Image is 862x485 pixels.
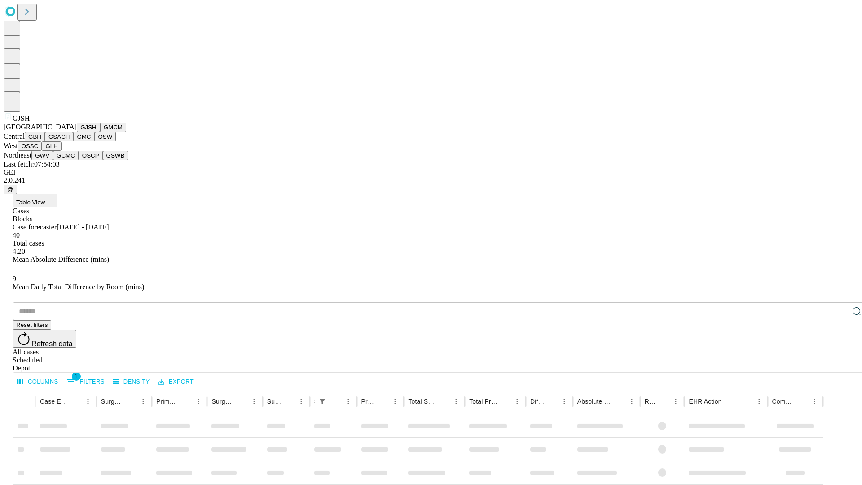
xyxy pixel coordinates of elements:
button: Menu [389,395,401,408]
button: Sort [796,395,808,408]
button: Menu [342,395,355,408]
button: Sort [498,395,511,408]
span: GJSH [13,115,30,122]
button: GCMC [53,151,79,160]
div: Resolved in EHR [645,398,656,405]
button: Menu [295,395,308,408]
div: Surgery Date [267,398,281,405]
span: Mean Absolute Difference (mins) [13,256,109,263]
button: GMC [73,132,94,141]
span: [DATE] - [DATE] [57,223,109,231]
button: Menu [82,395,94,408]
button: Menu [625,395,638,408]
div: Difference [530,398,545,405]
span: Northeast [4,151,31,159]
div: Absolute Difference [577,398,612,405]
span: Mean Daily Total Difference by Room (mins) [13,283,144,291]
button: Menu [558,395,571,408]
button: GJSH [77,123,100,132]
button: Select columns [15,375,61,389]
button: GSWB [103,151,128,160]
button: Density [110,375,152,389]
div: Case Epic Id [40,398,68,405]
div: EHR Action [689,398,721,405]
button: Sort [657,395,669,408]
span: Table View [16,199,45,206]
span: 9 [13,275,16,282]
button: Table View [13,194,57,207]
button: Menu [669,395,682,408]
span: 4.20 [13,247,25,255]
div: 2.0.241 [4,176,858,185]
button: Refresh data [13,330,76,348]
div: 1 active filter [316,395,329,408]
span: Central [4,132,25,140]
button: GMCM [100,123,126,132]
div: Surgeon Name [101,398,123,405]
div: Predicted In Room Duration [361,398,376,405]
button: OSW [95,132,116,141]
button: Sort [235,395,248,408]
button: OSSC [18,141,42,151]
span: Refresh data [31,340,73,348]
button: GWV [31,151,53,160]
button: Sort [180,395,192,408]
button: Export [156,375,196,389]
button: GBH [25,132,45,141]
button: Sort [69,395,82,408]
span: 40 [13,231,20,239]
button: Menu [192,395,205,408]
button: Sort [545,395,558,408]
button: Sort [376,395,389,408]
div: Total Predicted Duration [469,398,497,405]
button: Menu [808,395,821,408]
button: Sort [124,395,137,408]
button: Sort [282,395,295,408]
button: Sort [613,395,625,408]
span: West [4,142,18,150]
button: Menu [511,395,523,408]
span: Total cases [13,239,44,247]
button: Menu [450,395,462,408]
button: Sort [723,395,735,408]
span: Case forecaster [13,223,57,231]
button: Reset filters [13,320,51,330]
div: Total Scheduled Duration [408,398,436,405]
button: @ [4,185,17,194]
span: @ [7,186,13,193]
button: Show filters [316,395,329,408]
button: Sort [330,395,342,408]
button: Menu [137,395,150,408]
button: GLH [42,141,61,151]
span: [GEOGRAPHIC_DATA] [4,123,77,131]
div: Comments [772,398,795,405]
button: GSACH [45,132,73,141]
span: Last fetch: 07:54:03 [4,160,60,168]
button: Sort [437,395,450,408]
button: OSCP [79,151,103,160]
button: Show filters [64,375,107,389]
div: Surgery Name [211,398,234,405]
button: Menu [248,395,260,408]
span: 1 [72,372,81,381]
div: GEI [4,168,858,176]
button: Menu [753,395,765,408]
div: Scheduled In Room Duration [314,398,315,405]
span: Reset filters [16,322,48,328]
div: Primary Service [156,398,179,405]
